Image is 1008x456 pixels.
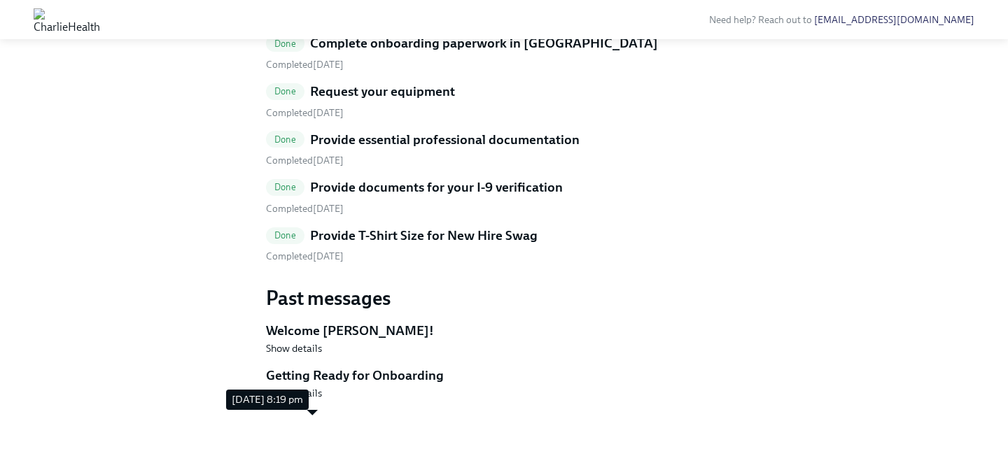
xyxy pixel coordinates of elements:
[266,285,742,311] h3: Past messages
[709,14,974,26] span: Need help? Reach out to
[266,86,304,97] span: Done
[814,14,974,26] a: [EMAIL_ADDRESS][DOMAIN_NAME]
[310,131,580,149] h5: Provide essential professional documentation
[266,107,344,119] span: Thursday, August 7th 2025, 8:18 pm
[266,322,742,340] h5: Welcome [PERSON_NAME]!
[310,83,455,101] h5: Request your equipment
[266,230,304,241] span: Done
[266,386,322,400] button: Show details
[266,227,742,264] a: DoneProvide T-Shirt Size for New Hire Swag Completed[DATE]
[266,178,742,215] a: DoneProvide documents for your I-9 verification Completed[DATE]
[266,38,304,49] span: Done
[266,341,322,355] button: Show details
[266,134,304,145] span: Done
[310,34,658,52] h5: Complete onboarding paperwork in [GEOGRAPHIC_DATA]
[266,366,742,385] h5: Getting Ready for Onboarding
[266,155,344,166] span: Thursday, August 7th 2025, 8:42 pm
[310,227,538,245] h5: Provide T-Shirt Size for New Hire Swag
[266,59,344,71] span: Thursday, August 7th 2025, 8:18 pm
[266,250,344,262] span: Completed [DATE]
[34,8,100,31] img: CharlieHealth
[266,83,742,120] a: DoneRequest your equipment Completed[DATE]
[266,131,742,168] a: DoneProvide essential professional documentation Completed[DATE]
[266,34,742,71] a: DoneComplete onboarding paperwork in [GEOGRAPHIC_DATA] Completed[DATE]
[310,178,563,197] h5: Provide documents for your I-9 verification
[266,203,344,215] span: Thursday, August 7th 2025, 8:42 pm
[266,182,304,192] span: Done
